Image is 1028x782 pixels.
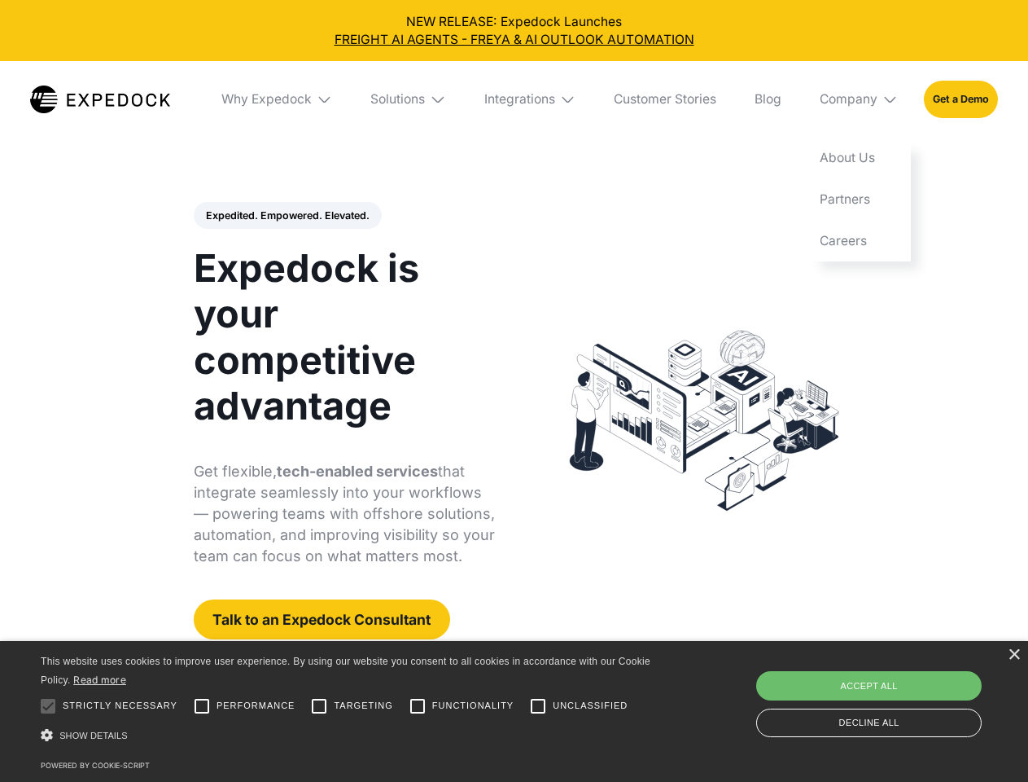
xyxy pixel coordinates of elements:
a: Careers [807,220,911,261]
a: Partners [807,179,911,221]
div: Solutions [358,61,459,138]
a: Blog [741,61,794,138]
span: Targeting [334,699,392,713]
a: Customer Stories [601,61,728,138]
span: Strictly necessary [63,699,177,713]
span: Performance [217,699,295,713]
nav: Company [807,138,911,261]
h1: Expedock is your competitive advantage [194,245,496,428]
div: Integrations [471,61,588,138]
a: Powered by cookie-script [41,761,150,770]
span: Show details [59,731,128,740]
div: Why Expedock [221,91,312,108]
span: Functionality [432,699,514,713]
a: Get a Demo [924,81,998,117]
span: Unclassified [553,699,628,713]
a: FREIGHT AI AGENTS - FREYA & AI OUTLOOK AUTOMATION [13,31,1016,49]
div: Why Expedock [208,61,345,138]
div: Integrations [484,91,555,108]
strong: tech-enabled services [277,463,438,480]
div: Solutions [370,91,425,108]
div: Company [807,61,911,138]
div: Company [820,91,877,108]
a: Read more [73,674,126,686]
a: Talk to an Expedock Consultant [194,600,450,639]
a: About Us [807,138,911,179]
span: This website uses cookies to improve user experience. By using our website you consent to all coo... [41,656,650,686]
p: Get flexible, that integrate seamlessly into your workflows — powering teams with offshore soluti... [194,461,496,567]
div: NEW RELEASE: Expedock Launches [13,13,1016,49]
iframe: Chat Widget [757,606,1028,782]
div: Show details [41,725,656,747]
